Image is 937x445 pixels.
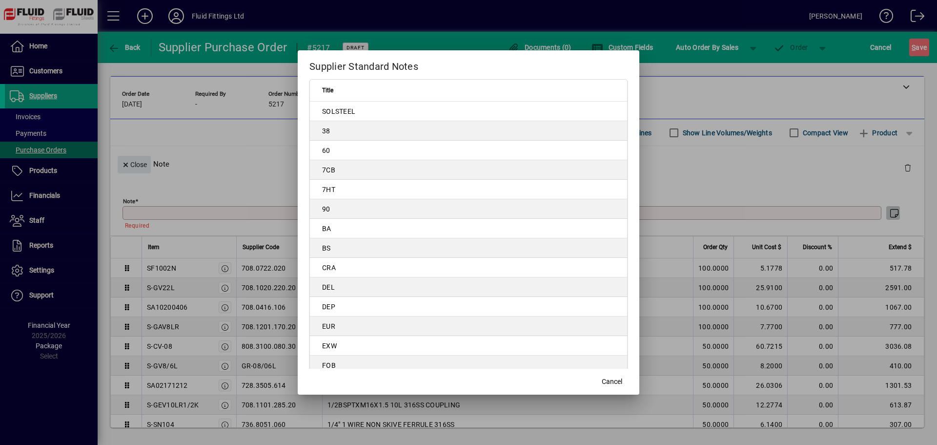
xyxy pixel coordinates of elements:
span: Title [322,85,333,96]
td: BS [310,238,627,258]
td: EUR [310,317,627,336]
td: BA [310,219,627,238]
h2: Supplier Standard Notes [298,50,639,79]
td: DEL [310,277,627,297]
td: 7CB [310,160,627,180]
button: Cancel [596,373,628,391]
span: Cancel [602,377,622,387]
td: SOLSTEEL [310,102,627,121]
td: DEP [310,297,627,317]
td: FOB [310,356,627,375]
td: 7HT [310,180,627,199]
td: 38 [310,121,627,141]
td: CRA [310,258,627,277]
td: 90 [310,199,627,219]
td: 60 [310,141,627,160]
td: EXW [310,336,627,356]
